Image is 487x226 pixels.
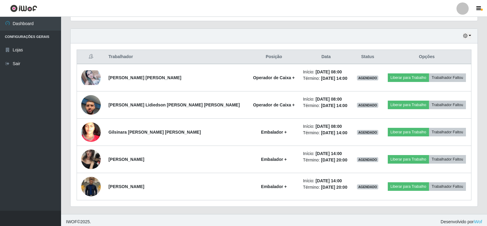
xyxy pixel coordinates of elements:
img: 1752607957253.jpeg [81,87,101,122]
button: Liberar para Trabalho [388,128,429,136]
time: [DATE] 14:00 [315,178,342,183]
strong: [PERSON_NAME] [PERSON_NAME] [108,75,181,80]
span: AGENDADO [357,103,378,108]
button: Liberar para Trabalho [388,155,429,164]
span: AGENDADO [357,130,378,135]
span: AGENDADO [357,184,378,189]
time: [DATE] 08:00 [315,124,342,129]
strong: Embalador + [261,184,287,189]
strong: Gilsinara [PERSON_NAME] [PERSON_NAME] [108,130,201,135]
img: 1630764060757.jpeg [81,111,101,154]
li: Término: [303,75,349,82]
span: Desenvolvido por [441,219,482,225]
button: Trabalhador Faltou [429,182,466,191]
li: Término: [303,102,349,109]
strong: Embalador + [261,130,287,135]
strong: [PERSON_NAME] Lidiedson [PERSON_NAME] [PERSON_NAME] [108,102,240,107]
th: Status [353,50,383,64]
th: Posição [249,50,299,64]
img: 1628262185809.jpeg [81,146,101,172]
time: [DATE] 14:00 [321,130,347,135]
button: Trabalhador Faltou [429,128,466,136]
li: Início: [303,123,349,130]
time: [DATE] 08:00 [315,97,342,102]
button: Trabalhador Faltou [429,73,466,82]
img: 1751512089671.jpeg [81,174,101,199]
time: [DATE] 14:00 [321,76,347,81]
strong: [PERSON_NAME] [108,157,144,162]
time: [DATE] 14:00 [321,103,347,108]
time: [DATE] 20:00 [321,185,347,190]
button: Trabalhador Faltou [429,155,466,164]
li: Início: [303,96,349,102]
li: Início: [303,69,349,75]
span: AGENDADO [357,76,378,80]
li: Início: [303,178,349,184]
strong: Operador de Caixa + [253,75,295,80]
strong: [PERSON_NAME] [108,184,144,189]
li: Início: [303,150,349,157]
time: [DATE] 08:00 [315,69,342,74]
time: [DATE] 14:00 [315,151,342,156]
button: Liberar para Trabalho [388,101,429,109]
time: [DATE] 20:00 [321,157,347,162]
th: Trabalhador [105,50,249,64]
a: iWof [474,219,482,224]
li: Término: [303,130,349,136]
li: Término: [303,157,349,163]
button: Trabalhador Faltou [429,101,466,109]
strong: Embalador + [261,157,287,162]
span: AGENDADO [357,157,378,162]
img: CoreUI Logo [10,5,37,12]
img: 1668045195868.jpeg [81,70,101,85]
span: © 2025 . [66,219,91,225]
button: Liberar para Trabalho [388,73,429,82]
th: Opções [383,50,471,64]
li: Término: [303,184,349,191]
strong: Operador de Caixa + [253,102,295,107]
button: Liberar para Trabalho [388,182,429,191]
th: Data [299,50,353,64]
span: IWOF [66,219,77,224]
